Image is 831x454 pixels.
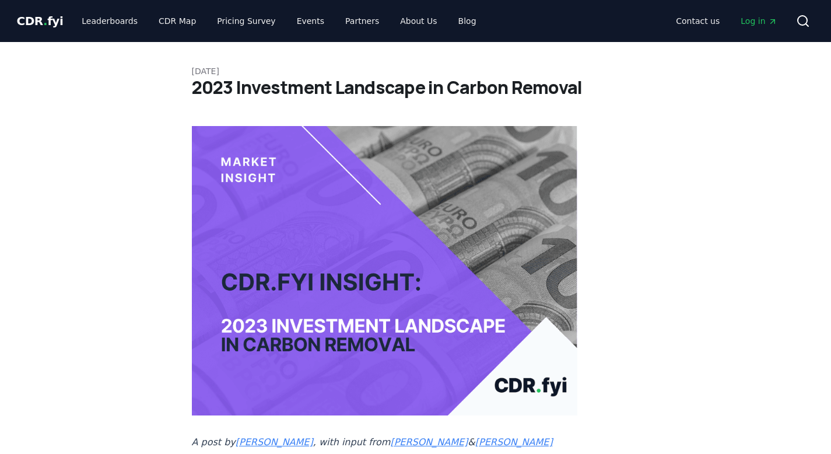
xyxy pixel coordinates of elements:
[192,436,553,448] em: A post by , with input from &
[192,126,578,415] img: blog post image
[43,14,47,28] span: .
[72,11,147,32] a: Leaderboards
[208,11,285,32] a: Pricing Survey
[390,436,468,448] a: [PERSON_NAME]
[149,11,205,32] a: CDR Map
[475,436,553,448] a: [PERSON_NAME]
[72,11,485,32] nav: Main
[336,11,388,32] a: Partners
[192,77,640,98] h1: 2023 Investment Landscape in Carbon Removal
[667,11,786,32] nav: Main
[731,11,786,32] a: Log in
[667,11,729,32] a: Contact us
[17,13,64,29] a: CDR.fyi
[17,14,64,28] span: CDR fyi
[192,65,640,77] p: [DATE]
[741,15,777,27] span: Log in
[236,436,313,448] a: [PERSON_NAME]
[449,11,486,32] a: Blog
[287,11,334,32] a: Events
[391,11,446,32] a: About Us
